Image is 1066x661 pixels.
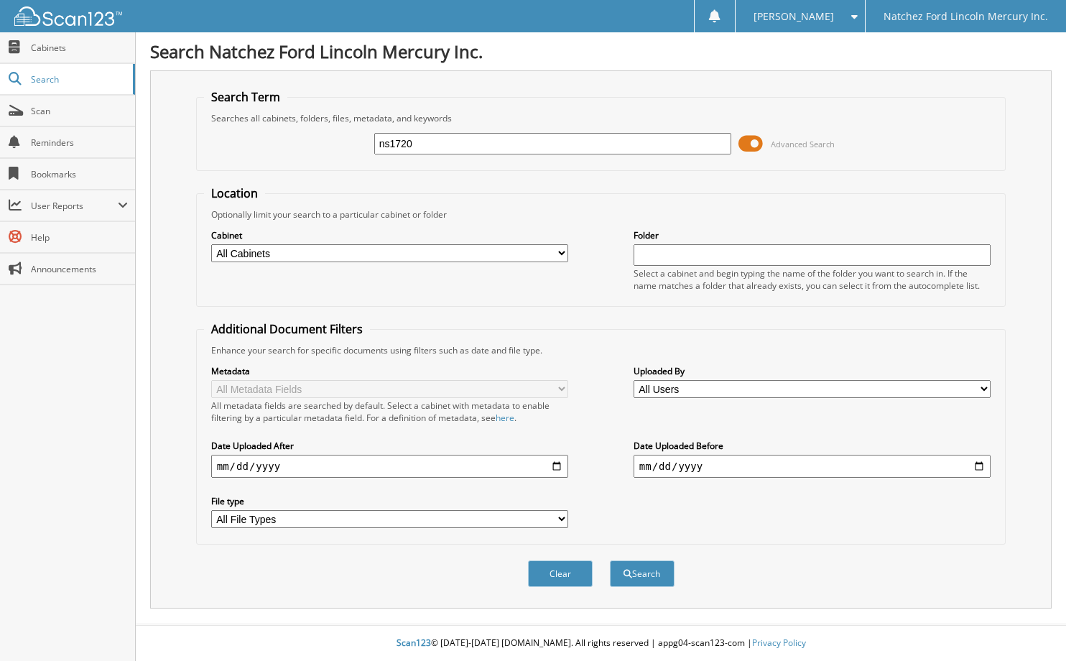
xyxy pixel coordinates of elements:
span: Bookmarks [31,168,128,180]
a: here [496,412,514,424]
span: Advanced Search [771,139,835,149]
legend: Location [204,185,265,201]
label: Metadata [211,365,568,377]
h1: Search Natchez Ford Lincoln Mercury Inc. [150,40,1052,63]
label: Date Uploaded After [211,440,568,452]
legend: Additional Document Filters [204,321,370,337]
button: Search [610,560,675,587]
div: © [DATE]-[DATE] [DOMAIN_NAME]. All rights reserved | appg04-scan123-com | [136,626,1066,661]
span: Scan [31,105,128,117]
span: Announcements [31,263,128,275]
div: Optionally limit your search to a particular cabinet or folder [204,208,998,221]
label: File type [211,495,568,507]
label: Date Uploaded Before [634,440,991,452]
div: Select a cabinet and begin typing the name of the folder you want to search in. If the name match... [634,267,991,292]
label: Folder [634,229,991,241]
legend: Search Term [204,89,287,105]
span: Cabinets [31,42,128,54]
span: Search [31,73,126,85]
span: Natchez Ford Lincoln Mercury Inc. [884,12,1048,21]
div: Enhance your search for specific documents using filters such as date and file type. [204,344,998,356]
button: Clear [528,560,593,587]
span: User Reports [31,200,118,212]
span: Help [31,231,128,244]
span: Scan123 [397,637,431,649]
label: Cabinet [211,229,568,241]
div: Searches all cabinets, folders, files, metadata, and keywords [204,112,998,124]
a: Privacy Policy [752,637,806,649]
input: start [211,455,568,478]
input: end [634,455,991,478]
label: Uploaded By [634,365,991,377]
img: scan123-logo-white.svg [14,6,122,26]
iframe: Chat Widget [994,592,1066,661]
span: Reminders [31,137,128,149]
span: [PERSON_NAME] [754,12,834,21]
div: All metadata fields are searched by default. Select a cabinet with metadata to enable filtering b... [211,399,568,424]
